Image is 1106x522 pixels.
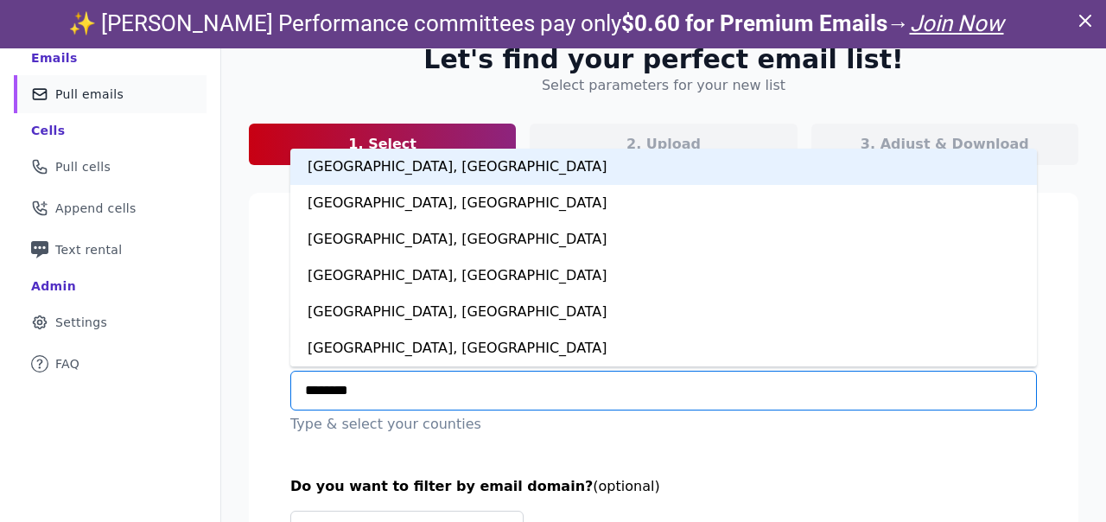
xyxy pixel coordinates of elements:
[290,258,1037,294] div: [GEOGRAPHIC_DATA], [GEOGRAPHIC_DATA]
[55,314,107,331] span: Settings
[861,134,1029,155] p: 3. Adjust & Download
[31,277,76,295] div: Admin
[542,75,785,96] h4: Select parameters for your new list
[290,294,1037,330] div: [GEOGRAPHIC_DATA], [GEOGRAPHIC_DATA]
[55,241,123,258] span: Text rental
[31,49,78,67] div: Emails
[348,134,416,155] p: 1. Select
[55,200,137,217] span: Append cells
[14,189,207,227] a: Append cells
[55,86,124,103] span: Pull emails
[290,330,1037,366] div: [GEOGRAPHIC_DATA], [GEOGRAPHIC_DATA]
[626,134,701,155] p: 2. Upload
[14,345,207,383] a: FAQ
[290,221,1037,258] div: [GEOGRAPHIC_DATA], [GEOGRAPHIC_DATA]
[290,478,593,494] span: Do you want to filter by email domain?
[593,478,659,494] span: (optional)
[31,122,65,139] div: Cells
[55,158,111,175] span: Pull cells
[290,185,1037,221] div: [GEOGRAPHIC_DATA], [GEOGRAPHIC_DATA]
[290,149,1037,185] div: [GEOGRAPHIC_DATA], [GEOGRAPHIC_DATA]
[14,75,207,113] a: Pull emails
[14,148,207,186] a: Pull cells
[249,124,516,165] a: 1. Select
[55,355,79,372] span: FAQ
[423,44,903,75] h2: Let's find your perfect email list!
[14,231,207,269] a: Text rental
[290,414,1037,435] p: Type & select your counties
[14,303,207,341] a: Settings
